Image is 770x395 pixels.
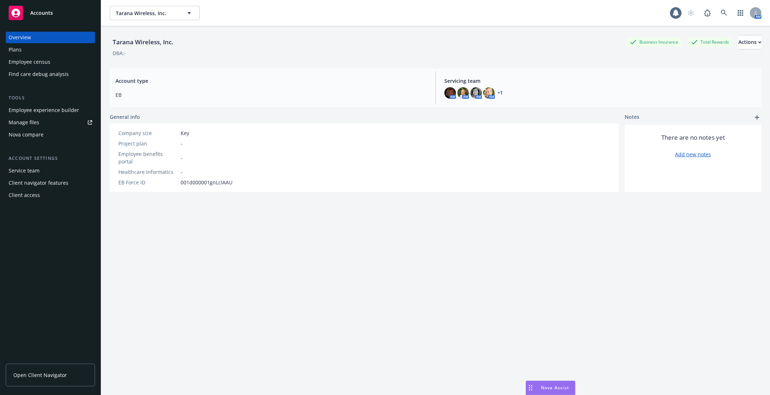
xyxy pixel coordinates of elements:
div: Total Rewards [688,37,733,46]
div: Healthcare Informatics [118,168,178,176]
span: Servicing team [444,77,756,85]
a: Employee experience builder [6,104,95,116]
div: Business Insurance [626,37,682,46]
div: Client navigator features [9,177,68,189]
div: Tarana Wireless, Inc. [110,37,176,47]
span: There are no notes yet [661,133,725,142]
div: Overview [9,32,31,43]
span: Notes [625,113,639,122]
div: Manage files [9,117,39,128]
span: EB [115,91,427,99]
a: Service team [6,165,95,176]
div: Employee experience builder [9,104,79,116]
a: Accounts [6,3,95,23]
div: Company size [118,129,178,137]
a: Overview [6,32,95,43]
span: - [181,154,182,162]
a: Manage files [6,117,95,128]
a: Search [717,6,731,20]
a: add [753,113,761,122]
img: photo [457,87,469,99]
a: Client navigator features [6,177,95,189]
a: Switch app [733,6,748,20]
div: Client access [9,189,40,201]
div: Project plan [118,140,178,147]
button: Nova Assist [526,381,575,395]
a: Report a Bug [700,6,715,20]
span: Key [181,129,189,137]
span: Tarana Wireless, Inc. [116,9,178,17]
span: Accounts [30,10,53,16]
div: Service team [9,165,40,176]
a: Plans [6,44,95,55]
div: Employee census [9,56,50,68]
div: DBA: - [113,49,126,57]
button: Actions [738,35,761,49]
span: - [181,140,182,147]
a: Add new notes [675,151,711,158]
span: Nova Assist [541,385,569,391]
img: photo [470,87,482,99]
button: Tarana Wireless, Inc. [110,6,200,20]
div: Tools [6,94,95,102]
span: - [181,168,182,176]
a: Find care debug analysis [6,68,95,80]
span: General info [110,113,140,121]
span: Open Client Navigator [13,371,67,379]
span: 001d000001gnLcIAAU [181,179,232,186]
div: Employee benefits portal [118,150,178,165]
span: Account type [115,77,427,85]
img: photo [483,87,495,99]
a: Start snowing [684,6,698,20]
div: Plans [9,44,22,55]
div: Nova compare [9,129,44,140]
div: Account settings [6,155,95,162]
a: Employee census [6,56,95,68]
div: Find care debug analysis [9,68,69,80]
div: EB Force ID [118,179,178,186]
a: +1 [498,91,503,95]
div: Drag to move [526,381,535,395]
a: Client access [6,189,95,201]
a: Nova compare [6,129,95,140]
img: photo [444,87,456,99]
